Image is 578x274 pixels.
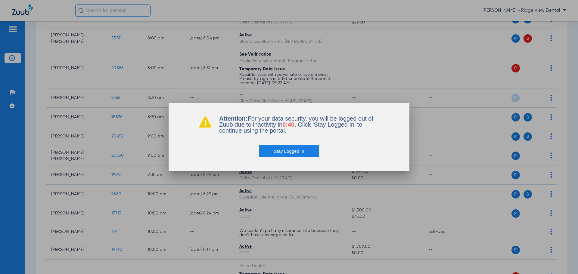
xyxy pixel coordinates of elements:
[219,115,247,122] b: Attention:
[282,121,294,128] span: 0:40
[199,115,212,128] img: warning
[548,245,578,274] iframe: Chat Widget
[259,145,319,157] button: Stay Logged In
[219,115,379,134] p: For your data security, you will be logged out of Zuub due to inactivity in . Click ‘Stay Logged ...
